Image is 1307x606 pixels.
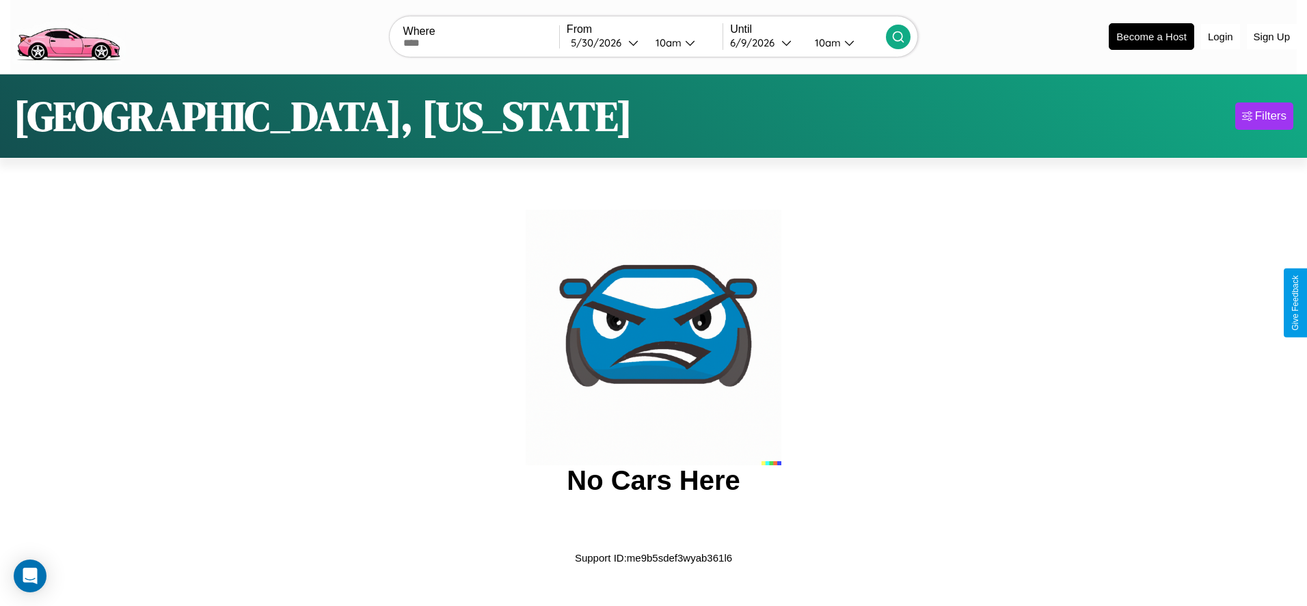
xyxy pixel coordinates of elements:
img: logo [10,7,126,64]
button: Filters [1235,102,1293,130]
div: Filters [1255,109,1286,123]
button: 5/30/2026 [567,36,645,50]
img: car [526,210,781,465]
div: Open Intercom Messenger [14,560,46,592]
div: 10am [649,36,685,49]
label: From [567,23,723,36]
h1: [GEOGRAPHIC_DATA], [US_STATE] [14,88,632,144]
button: 10am [645,36,723,50]
button: Login [1201,24,1240,49]
button: Sign Up [1247,24,1297,49]
h2: No Cars Here [567,465,740,496]
p: Support ID: me9b5sdef3wyab361l6 [575,549,732,567]
div: 10am [808,36,844,49]
div: 6 / 9 / 2026 [730,36,781,49]
div: 5 / 30 / 2026 [571,36,628,49]
div: Give Feedback [1291,275,1300,331]
button: 10am [804,36,886,50]
label: Until [730,23,886,36]
button: Become a Host [1109,23,1194,50]
label: Where [403,25,559,38]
